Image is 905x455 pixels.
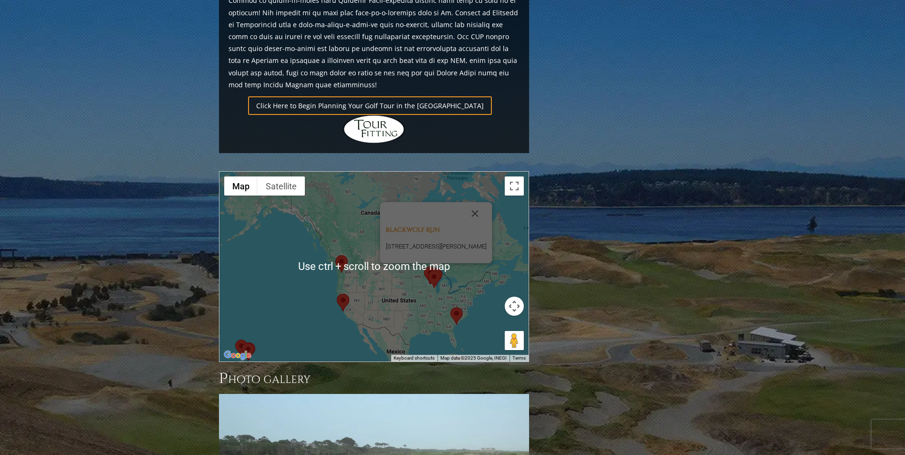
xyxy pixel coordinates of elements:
[222,349,253,362] a: Open this area in Google Maps (opens a new window)
[385,226,439,234] a: Blackwolf Run
[385,241,486,252] p: [STREET_ADDRESS][PERSON_NAME]
[258,176,305,196] button: Show satellite imagery
[512,355,526,361] a: Terms
[224,176,258,196] button: Show street map
[505,176,524,196] button: Toggle fullscreen view
[222,349,253,362] img: Google
[219,369,529,388] h3: Photo Gallery
[505,297,524,316] button: Map camera controls
[440,355,507,361] span: Map data ©2025 Google, INEGI
[394,355,435,362] button: Keyboard shortcuts
[248,96,492,115] a: Click Here to Begin Planning Your Golf Tour in the [GEOGRAPHIC_DATA]
[505,331,524,350] button: Drag Pegman onto the map to open Street View
[463,202,486,225] button: Close
[343,115,405,144] img: Hidden Links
